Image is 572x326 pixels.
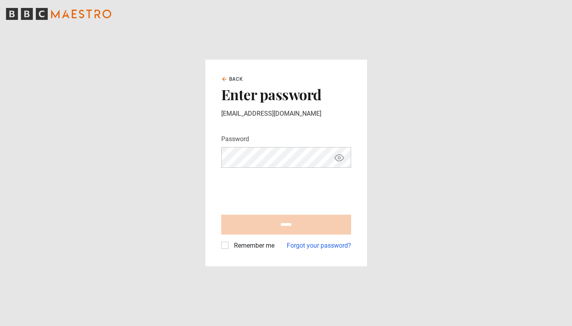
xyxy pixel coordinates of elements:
span: Back [229,76,243,83]
svg: BBC Maestro [6,8,111,20]
button: Show password [332,151,346,165]
p: [EMAIL_ADDRESS][DOMAIN_NAME] [221,109,351,118]
h2: Enter password [221,86,351,103]
a: Back [221,76,243,83]
label: Password [221,134,249,144]
a: Forgot your password? [287,241,351,250]
iframe: reCAPTCHA [221,174,342,205]
label: Remember me [231,241,274,250]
